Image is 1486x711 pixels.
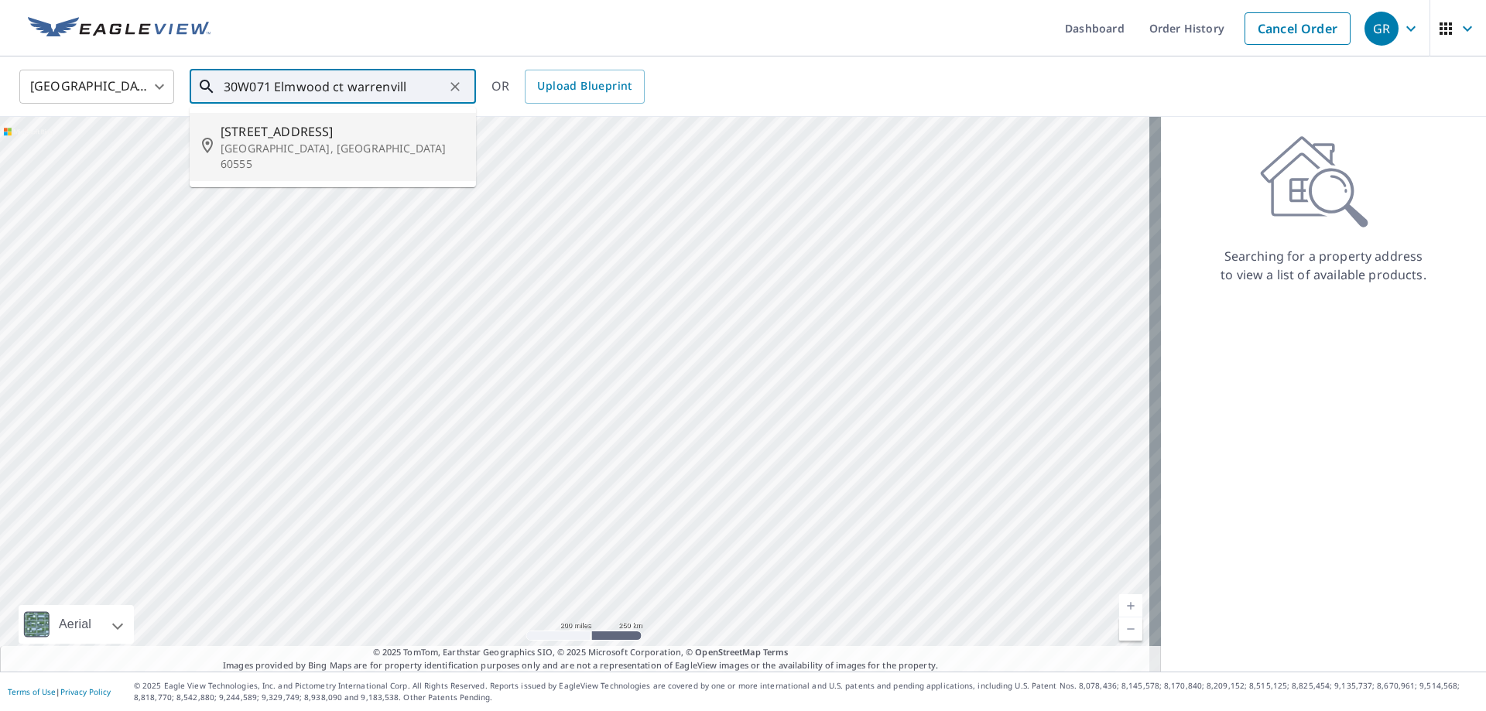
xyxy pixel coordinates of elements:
span: Upload Blueprint [537,77,632,96]
div: GR [1364,12,1399,46]
a: Terms [763,646,789,658]
div: OR [491,70,645,104]
a: Current Level 5, Zoom In [1119,594,1142,617]
a: Privacy Policy [60,686,111,697]
button: Clear [444,76,466,97]
a: Cancel Order [1245,12,1351,45]
a: Terms of Use [8,686,56,697]
input: Search by address or latitude-longitude [224,65,444,108]
img: EV Logo [28,17,211,40]
p: | [8,687,111,696]
div: Aerial [19,605,134,644]
p: © 2025 Eagle View Technologies, Inc. and Pictometry International Corp. All Rights Reserved. Repo... [134,680,1478,703]
div: [GEOGRAPHIC_DATA] [19,65,174,108]
a: Upload Blueprint [525,70,644,104]
span: [STREET_ADDRESS] [221,122,464,141]
div: Aerial [54,605,96,644]
p: Searching for a property address to view a list of available products. [1220,247,1427,284]
p: [GEOGRAPHIC_DATA], [GEOGRAPHIC_DATA] 60555 [221,141,464,172]
a: Current Level 5, Zoom Out [1119,617,1142,641]
a: OpenStreetMap [695,646,760,658]
span: © 2025 TomTom, Earthstar Geographics SIO, © 2025 Microsoft Corporation, © [373,646,789,659]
